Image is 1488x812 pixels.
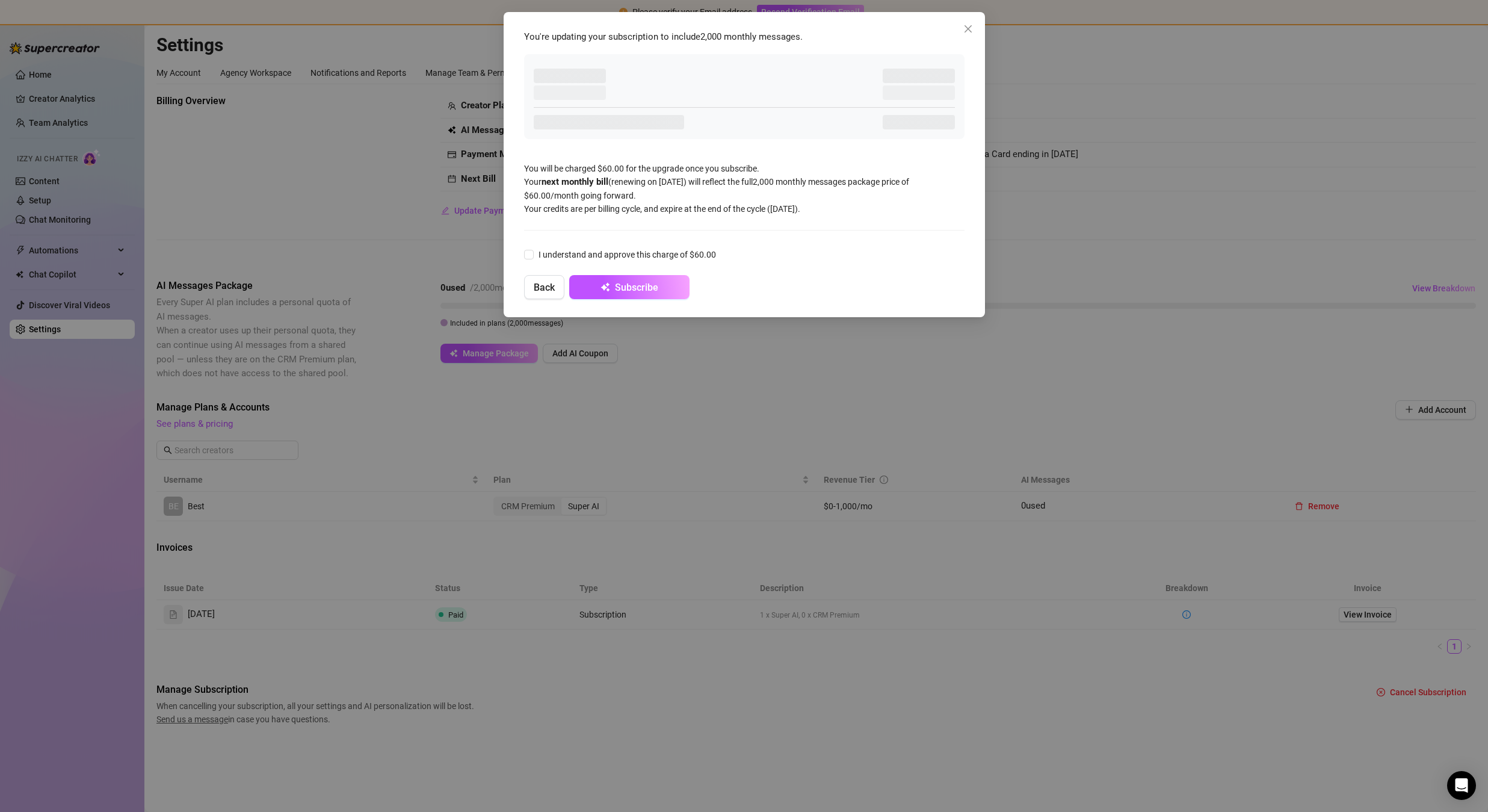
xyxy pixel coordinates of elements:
button: Back [524,275,564,299]
button: Close [959,19,978,39]
span: I understand and approve this charge of $60.00 [534,248,721,261]
div: Open Intercom Messenger [1447,771,1476,800]
span: Back [534,282,555,293]
div: You will be charged $60.00 for the upgrade once you subscribe. Your (renewing on [DATE] ) will re... [518,24,971,305]
span: close [963,24,973,34]
span: You're updating your subscription to include 2,000 monthly messages . [524,31,803,42]
span: Subscribe [615,282,658,293]
strong: next monthly bill [542,176,608,187]
span: Close [959,24,978,34]
button: Subscribe [569,275,690,299]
